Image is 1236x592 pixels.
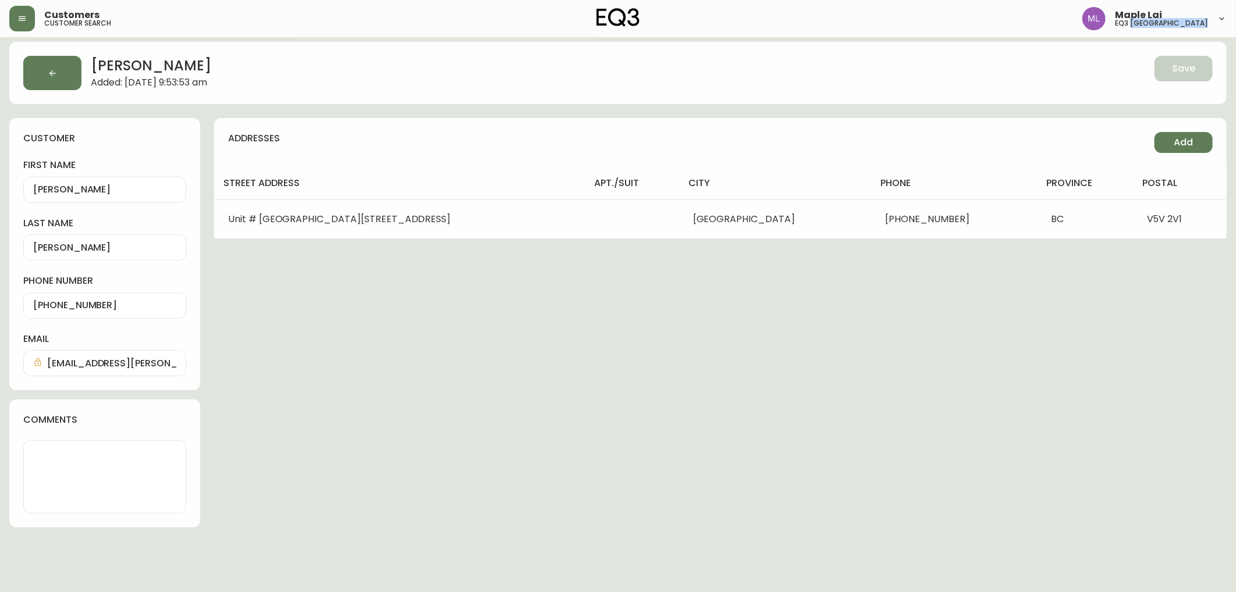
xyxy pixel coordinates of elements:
[1133,199,1227,238] td: V5V 2V1
[23,217,186,230] label: last name
[881,177,1028,190] h4: phone
[1038,199,1133,238] td: BC
[1142,177,1217,190] h4: postal
[872,199,1038,238] td: [PHONE_NUMBER]
[23,413,77,426] h4: comments
[594,177,669,190] h4: apt./suit
[223,177,576,190] h4: street address
[596,8,640,27] img: logo
[1082,7,1106,30] img: 61e28cffcf8cc9f4e300d877dd684943
[1174,136,1194,149] span: Add
[228,132,280,145] h4: addresses
[679,199,872,238] td: [GEOGRAPHIC_DATA]
[214,199,585,238] td: Unit # [GEOGRAPHIC_DATA][STREET_ADDRESS]
[1047,177,1124,190] h4: province
[44,20,111,27] h5: customer search
[23,274,186,287] label: phone number
[91,77,211,90] span: Added: [DATE] 9:53:53 am
[91,56,211,77] h2: [PERSON_NAME]
[1115,10,1162,20] span: Maple Lai
[688,177,862,190] h4: city
[23,132,186,145] h4: customer
[1155,132,1213,153] button: Add
[23,333,186,345] label: email
[44,10,100,20] span: Customers
[23,159,186,172] label: first name
[1115,20,1208,27] h5: eq3 [GEOGRAPHIC_DATA]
